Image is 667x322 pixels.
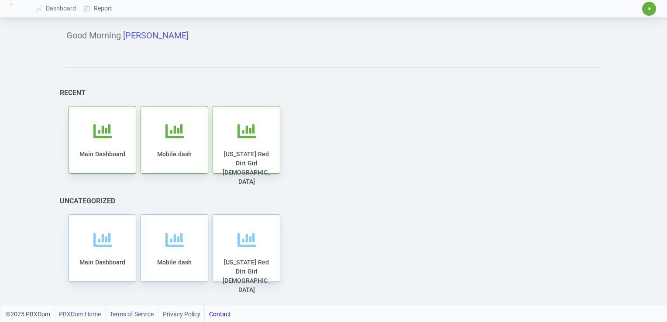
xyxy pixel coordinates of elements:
img: Logo [10,3,21,14]
span: Mobile dash [157,151,192,158]
span: [PERSON_NAME] [123,30,189,41]
span: Main Dashboard [79,259,125,266]
h6: Recent [60,89,86,97]
span: Mobile dash [157,259,192,266]
a: Report [80,0,117,17]
a: Dashboard [32,0,80,17]
span: [US_STATE] Red Dirt Girl [DEMOGRAPHIC_DATA] [223,259,270,293]
span: [US_STATE] Red Dirt Girl [DEMOGRAPHIC_DATA] [223,151,270,185]
h5: Good Morning [66,30,601,41]
span: ✷ [647,6,651,11]
button: ✷ [642,1,657,16]
span: Main Dashboard [79,151,125,158]
h6: Uncategorized [60,197,115,205]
